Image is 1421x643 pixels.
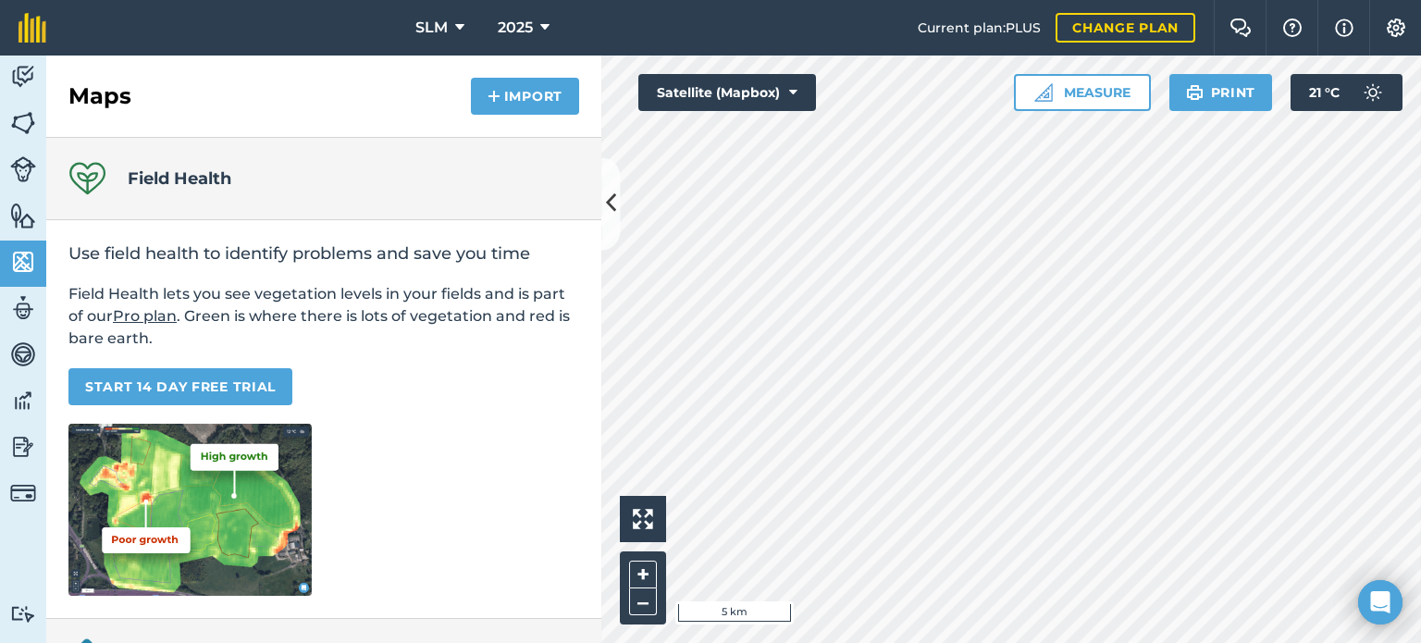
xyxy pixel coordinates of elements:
[10,340,36,368] img: svg+xml;base64,PD94bWwgdmVyc2lvbj0iMS4wIiBlbmNvZGluZz0idXRmLTgiPz4KPCEtLSBHZW5lcmF0b3I6IEFkb2JlIE...
[10,156,36,182] img: svg+xml;base64,PD94bWwgdmVyc2lvbj0iMS4wIiBlbmNvZGluZz0idXRmLTgiPz4KPCEtLSBHZW5lcmF0b3I6IEFkb2JlIE...
[633,509,653,529] img: Four arrows, one pointing top left, one top right, one bottom right and the last bottom left
[918,18,1041,38] span: Current plan : PLUS
[10,605,36,623] img: svg+xml;base64,PD94bWwgdmVyc2lvbj0iMS4wIiBlbmNvZGluZz0idXRmLTgiPz4KPCEtLSBHZW5lcmF0b3I6IEFkb2JlIE...
[471,78,579,115] button: Import
[10,294,36,322] img: svg+xml;base64,PD94bWwgdmVyc2lvbj0iMS4wIiBlbmNvZGluZz0idXRmLTgiPz4KPCEtLSBHZW5lcmF0b3I6IEFkb2JlIE...
[1034,83,1053,102] img: Ruler icon
[1309,74,1340,111] span: 21 ° C
[19,13,46,43] img: fieldmargin Logo
[415,17,448,39] span: SLM
[498,17,533,39] span: 2025
[1358,580,1402,624] div: Open Intercom Messenger
[113,307,177,325] a: Pro plan
[629,588,657,615] button: –
[10,109,36,137] img: svg+xml;base64,PHN2ZyB4bWxucz0iaHR0cDovL3d3dy53My5vcmcvMjAwMC9zdmciIHdpZHRoPSI1NiIgaGVpZ2h0PSI2MC...
[1291,74,1402,111] button: 21 °C
[128,166,231,192] h4: Field Health
[1281,19,1304,37] img: A question mark icon
[10,63,36,91] img: svg+xml;base64,PD94bWwgdmVyc2lvbj0iMS4wIiBlbmNvZGluZz0idXRmLTgiPz4KPCEtLSBHZW5lcmF0b3I6IEFkb2JlIE...
[488,85,500,107] img: svg+xml;base64,PHN2ZyB4bWxucz0iaHR0cDovL3d3dy53My5vcmcvMjAwMC9zdmciIHdpZHRoPSIxNCIgaGVpZ2h0PSIyNC...
[1014,74,1151,111] button: Measure
[1056,13,1195,43] a: Change plan
[10,248,36,276] img: svg+xml;base64,PHN2ZyB4bWxucz0iaHR0cDovL3d3dy53My5vcmcvMjAwMC9zdmciIHdpZHRoPSI1NiIgaGVpZ2h0PSI2MC...
[10,202,36,229] img: svg+xml;base64,PHN2ZyB4bWxucz0iaHR0cDovL3d3dy53My5vcmcvMjAwMC9zdmciIHdpZHRoPSI1NiIgaGVpZ2h0PSI2MC...
[68,368,292,405] a: START 14 DAY FREE TRIAL
[1169,74,1273,111] button: Print
[629,561,657,588] button: +
[1335,17,1353,39] img: svg+xml;base64,PHN2ZyB4bWxucz0iaHR0cDovL3d3dy53My5vcmcvMjAwMC9zdmciIHdpZHRoPSIxNyIgaGVpZ2h0PSIxNy...
[68,81,131,111] h2: Maps
[1354,74,1391,111] img: svg+xml;base64,PD94bWwgdmVyc2lvbj0iMS4wIiBlbmNvZGluZz0idXRmLTgiPz4KPCEtLSBHZW5lcmF0b3I6IEFkb2JlIE...
[10,433,36,461] img: svg+xml;base64,PD94bWwgdmVyc2lvbj0iMS4wIiBlbmNvZGluZz0idXRmLTgiPz4KPCEtLSBHZW5lcmF0b3I6IEFkb2JlIE...
[638,74,816,111] button: Satellite (Mapbox)
[68,283,579,350] p: Field Health lets you see vegetation levels in your fields and is part of our . Green is where th...
[1186,81,1204,104] img: svg+xml;base64,PHN2ZyB4bWxucz0iaHR0cDovL3d3dy53My5vcmcvMjAwMC9zdmciIHdpZHRoPSIxOSIgaGVpZ2h0PSIyNC...
[1229,19,1252,37] img: Two speech bubbles overlapping with the left bubble in the forefront
[1385,19,1407,37] img: A cog icon
[68,242,579,265] h2: Use field health to identify problems and save you time
[10,480,36,506] img: svg+xml;base64,PD94bWwgdmVyc2lvbj0iMS4wIiBlbmNvZGluZz0idXRmLTgiPz4KPCEtLSBHZW5lcmF0b3I6IEFkb2JlIE...
[10,387,36,414] img: svg+xml;base64,PD94bWwgdmVyc2lvbj0iMS4wIiBlbmNvZGluZz0idXRmLTgiPz4KPCEtLSBHZW5lcmF0b3I6IEFkb2JlIE...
